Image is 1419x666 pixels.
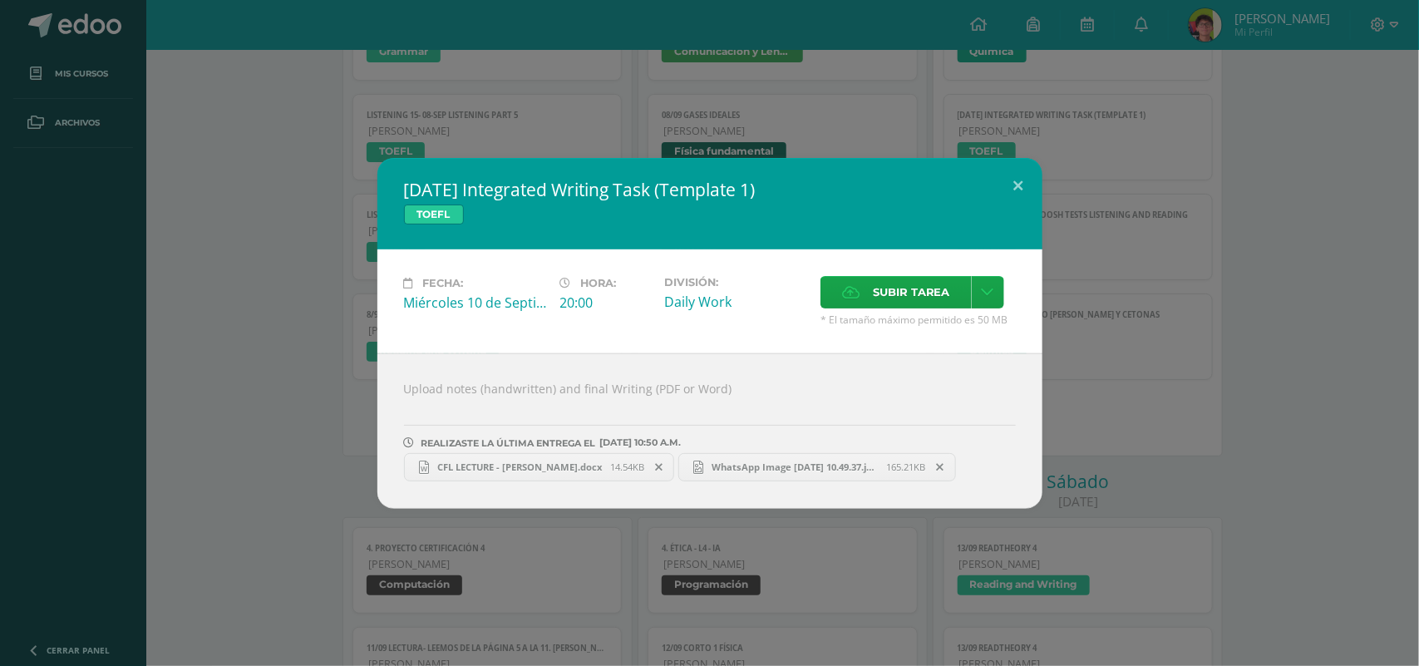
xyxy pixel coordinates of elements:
div: 20:00 [560,294,651,312]
a: CFL LECTURE - [PERSON_NAME].docx 14.54KB [404,453,675,481]
span: TOEFL [404,205,464,224]
span: 14.54KB [610,461,644,473]
span: CFL LECTURE - [PERSON_NAME].docx [429,461,610,473]
span: [DATE] 10:50 A.M. [596,442,682,443]
span: Subir tarea [873,277,950,308]
div: Miércoles 10 de Septiembre [404,294,547,312]
span: Hora: [581,277,617,289]
span: WhatsApp Image [DATE] 10.49.37.jpeg [704,461,887,473]
span: REALIZASTE LA ÚLTIMA ENTREGA EL [421,437,596,449]
span: * El tamaño máximo permitido es 50 MB [820,313,1016,327]
span: 165.21KB [887,461,926,473]
h2: [DATE] Integrated Writing Task (Template 1) [404,178,1016,201]
span: Remover entrega [927,458,955,476]
span: Fecha: [423,277,464,289]
div: Daily Work [664,293,807,311]
button: Close (Esc) [995,158,1042,215]
a: WhatsApp Image [DATE] 10.49.37.jpeg 165.21KB [678,453,956,481]
span: Remover entrega [645,458,673,476]
label: División: [664,276,807,289]
div: Upload notes (handwritten) and final Writing (PDF or Word) [377,353,1042,509]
